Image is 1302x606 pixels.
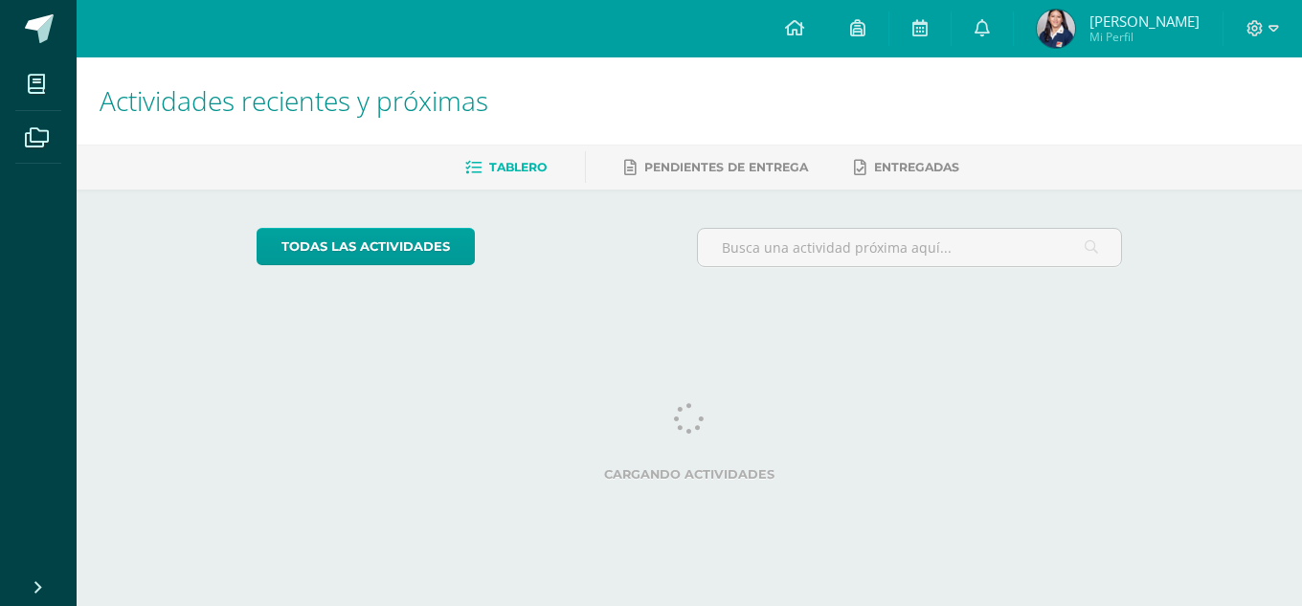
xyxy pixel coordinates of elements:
[100,82,488,119] span: Actividades recientes y próximas
[257,467,1123,482] label: Cargando actividades
[698,229,1122,266] input: Busca una actividad próxima aquí...
[624,152,808,183] a: Pendientes de entrega
[465,152,547,183] a: Tablero
[644,160,808,174] span: Pendientes de entrega
[854,152,959,183] a: Entregadas
[489,160,547,174] span: Tablero
[1037,10,1075,48] img: 92be16ab2d432649e9d5796d979b77fd.png
[1089,29,1200,45] span: Mi Perfil
[874,160,959,174] span: Entregadas
[1089,11,1200,31] span: [PERSON_NAME]
[257,228,475,265] a: todas las Actividades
